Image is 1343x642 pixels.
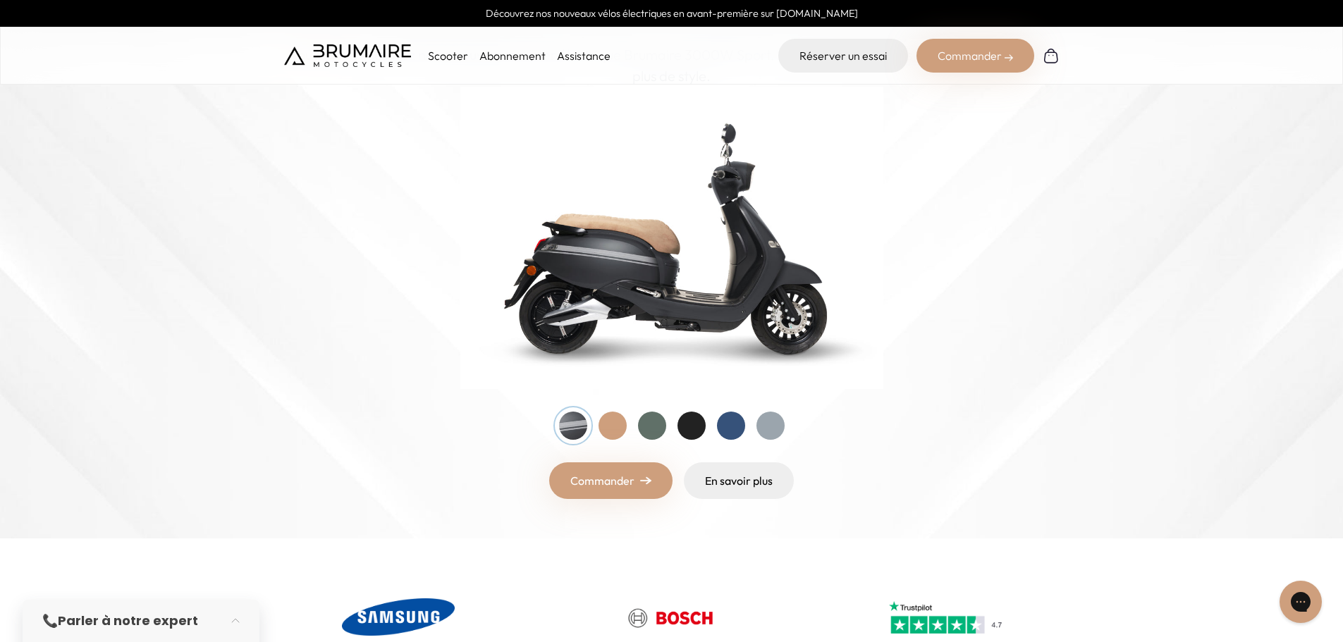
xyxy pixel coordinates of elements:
[549,462,673,499] a: Commander
[778,39,908,73] a: Réserver un essai
[479,49,546,63] a: Abonnement
[1043,47,1060,64] img: Panier
[557,49,611,63] a: Assistance
[684,462,794,499] a: En savoir plus
[1273,576,1329,628] iframe: Gorgias live chat messenger
[1005,54,1013,62] img: right-arrow-2.png
[428,47,468,64] p: Scooter
[916,39,1034,73] div: Commander
[284,44,411,67] img: Brumaire Motocycles
[640,476,651,485] img: right-arrow.png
